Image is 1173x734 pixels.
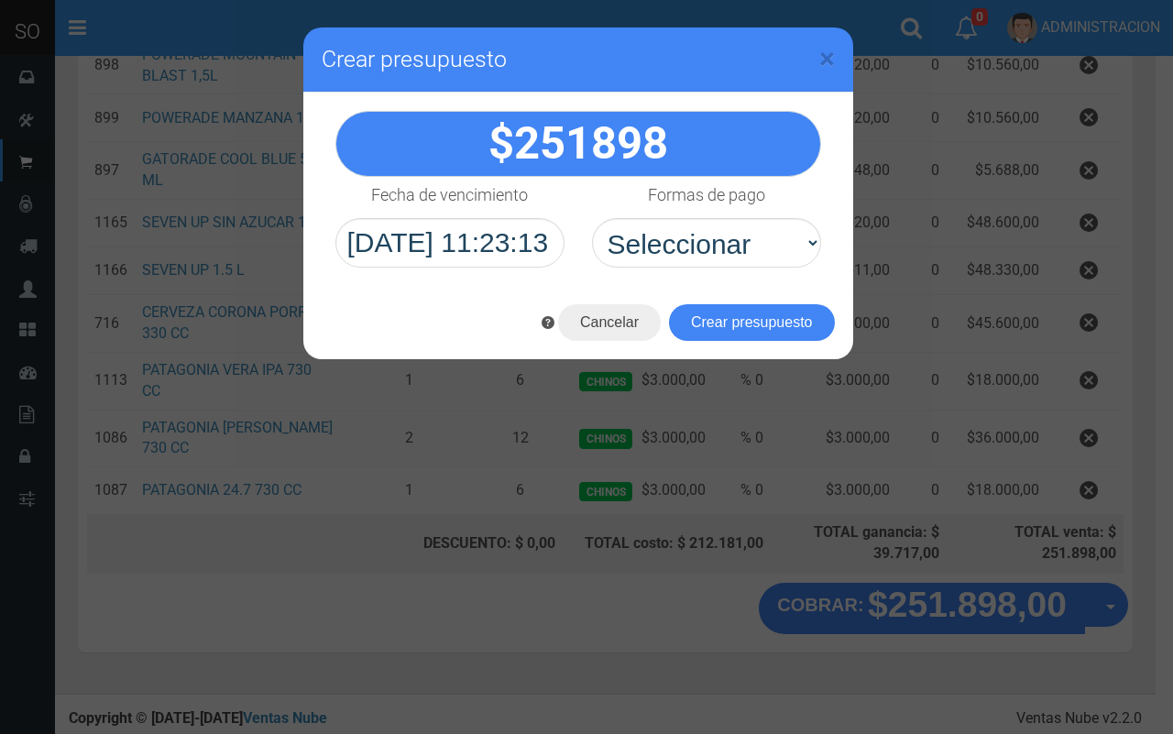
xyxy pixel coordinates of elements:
button: Cancelar [558,304,661,341]
button: Close [819,44,835,73]
h4: Fecha de vencimiento [371,186,528,204]
button: Crear presupuesto [669,304,835,341]
strong: $ [488,117,668,170]
h4: Formas de pago [648,186,765,204]
span: × [819,41,835,76]
span: 251898 [514,117,668,170]
h3: Crear presupuesto [322,46,835,73]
